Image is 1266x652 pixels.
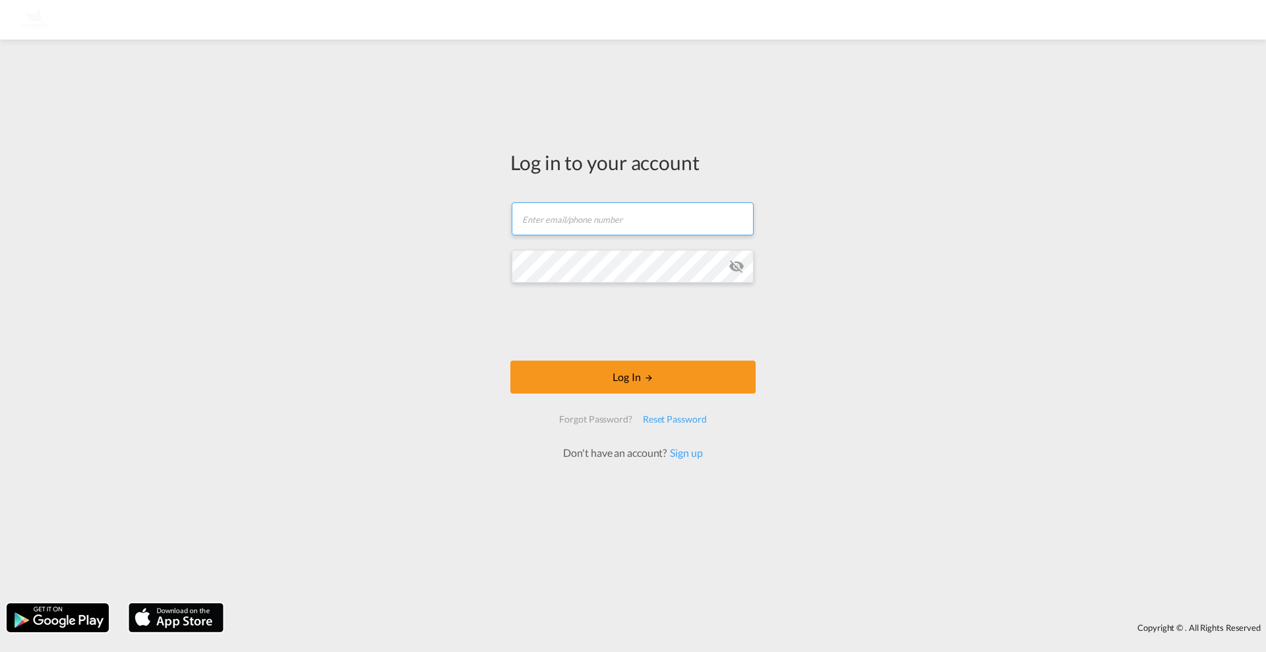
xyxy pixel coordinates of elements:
[20,5,49,35] img: 3d225a30cc1e11efa36889090031b57f.png
[667,446,702,459] a: Sign up
[554,407,637,431] div: Forgot Password?
[510,148,756,176] div: Log in to your account
[533,296,733,347] iframe: reCAPTCHA
[549,446,717,460] div: Don't have an account?
[638,407,712,431] div: Reset Password
[510,361,756,394] button: LOGIN
[512,202,754,235] input: Enter email/phone number
[729,258,744,274] md-icon: icon-eye-off
[5,602,110,634] img: google.png
[230,616,1266,639] div: Copyright © . All Rights Reserved
[127,602,225,634] img: apple.png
